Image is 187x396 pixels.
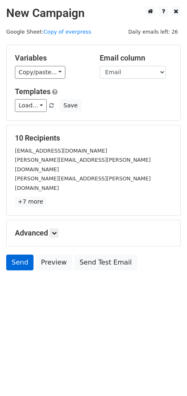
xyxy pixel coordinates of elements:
[15,134,172,143] h5: 10 Recipients
[36,255,72,270] a: Preview
[15,87,50,96] a: Templates
[74,255,137,270] a: Send Test Email
[15,99,47,112] a: Load...
[15,66,65,79] a: Copy/paste...
[43,29,91,35] a: Copy of everpress
[15,197,46,207] a: +7 more
[6,29,91,35] small: Google Sheet:
[100,53,172,63] h5: Email column
[15,148,107,154] small: [EMAIL_ADDRESS][DOMAIN_NAME]
[146,356,187,396] iframe: Chat Widget
[6,6,181,20] h2: New Campaign
[60,99,81,112] button: Save
[15,157,151,172] small: [PERSON_NAME][EMAIL_ADDRESS][PERSON_NAME][DOMAIN_NAME]
[125,29,181,35] a: Daily emails left: 26
[15,228,172,238] h5: Advanced
[15,53,87,63] h5: Variables
[15,175,151,191] small: [PERSON_NAME][EMAIL_ADDRESS][PERSON_NAME][DOMAIN_NAME]
[6,255,34,270] a: Send
[125,27,181,36] span: Daily emails left: 26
